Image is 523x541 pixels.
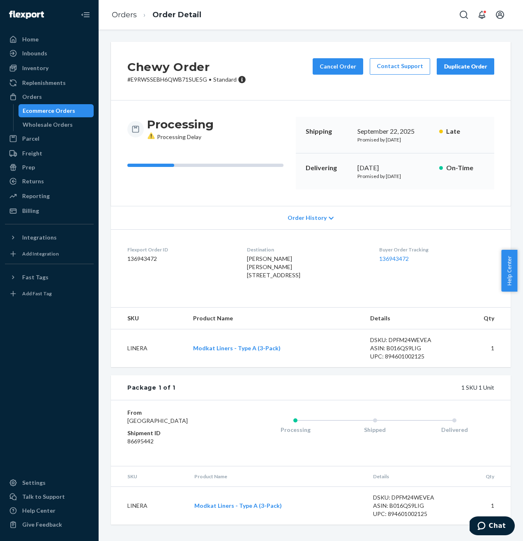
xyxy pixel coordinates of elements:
td: LINERA [111,329,187,368]
button: Cancel Order [313,58,363,75]
div: Integrations [22,233,57,242]
a: Wholesale Orders [18,118,94,131]
div: Processing [256,426,335,434]
a: Ecommerce Orders [18,104,94,117]
th: SKU [111,466,188,487]
a: Returns [5,175,94,188]
a: Reporting [5,189,94,203]
dt: Flexport Order ID [127,246,234,253]
dt: Buyer Order Tracking [379,246,494,253]
div: ASIN: B016QS9LIG [370,344,445,352]
th: Details [364,308,452,329]
button: Open notifications [474,7,490,23]
div: Settings [22,479,46,487]
a: Inbounds [5,47,94,60]
button: Close Navigation [77,7,94,23]
th: Qty [452,308,511,329]
div: Orders [22,93,42,101]
img: Flexport logo [9,11,44,19]
a: Orders [5,90,94,103]
td: 1 [454,487,511,525]
p: # E9RWSSEBH6QWB71SUE5G [127,75,246,84]
a: Orders [112,10,137,19]
a: Add Fast Tag [5,287,94,300]
div: UPC: 894601002125 [373,510,448,518]
th: Product Name [187,308,363,329]
button: Duplicate Order [437,58,494,75]
div: DSKU: DPFM24WEVEA [370,336,445,344]
div: [DATE] [357,163,433,173]
a: Contact Support [370,58,430,75]
div: 1 SKU 1 Unit [175,383,494,392]
button: Give Feedback [5,518,94,531]
a: Settings [5,476,94,489]
th: Details [366,466,454,487]
p: Shipping [306,127,351,136]
div: Parcel [22,135,39,143]
a: Freight [5,147,94,160]
p: Promised by [DATE] [357,136,433,143]
div: Inbounds [22,49,47,57]
a: Modkat Liners - Type A (3-Pack) [193,345,281,352]
dt: Destination [247,246,366,253]
dt: From [127,409,223,417]
div: Replenishments [22,79,66,87]
p: On-Time [446,163,484,173]
dd: 136943472 [127,255,234,263]
dd: 86695442 [127,437,223,445]
span: Processing Delay [147,133,201,140]
a: Modkat Liners - Type A (3-Pack) [194,502,282,509]
span: • [209,76,212,83]
a: Billing [5,204,94,217]
div: Home [22,35,39,43]
a: 136943472 [379,255,409,262]
div: Freight [22,149,42,158]
th: SKU [111,308,187,329]
button: Talk to Support [5,490,94,503]
div: Shipped [335,426,415,434]
div: Help Center [22,507,55,515]
h2: Chewy Order [127,58,246,75]
div: UPC: 894601002125 [370,352,445,361]
div: Duplicate Order [444,62,487,71]
dt: Shipment ID [127,429,223,437]
div: September 22, 2025 [357,127,433,136]
div: ASIN: B016QS9LIG [373,502,448,510]
div: Fast Tags [22,273,48,281]
div: Returns [22,177,44,185]
p: Delivering [306,163,351,173]
a: Replenishments [5,76,94,89]
div: Ecommerce Orders [23,107,75,115]
div: Billing [22,207,39,215]
span: Standard [213,76,237,83]
a: Home [5,33,94,46]
p: Late [446,127,484,136]
div: Give Feedback [22,520,62,529]
h3: Processing [147,117,214,132]
span: [GEOGRAPHIC_DATA] [127,417,188,424]
div: DSKU: DPFM24WEVEA [373,493,448,502]
div: Add Fast Tag [22,290,52,297]
div: Wholesale Orders [23,121,73,129]
div: Talk to Support [22,493,65,501]
iframe: Opens a widget where you can chat to one of our agents [470,516,515,537]
span: Order History [288,214,327,222]
td: 1 [452,329,511,368]
div: Prep [22,163,35,171]
div: Delivered [415,426,494,434]
th: Product Name [188,466,366,487]
ol: breadcrumbs [105,3,208,27]
th: Qty [454,466,511,487]
a: Order Detail [152,10,201,19]
div: Add Integration [22,250,59,257]
span: [PERSON_NAME] [PERSON_NAME] [STREET_ADDRESS] [247,255,300,278]
div: Inventory [22,64,48,72]
button: Open account menu [492,7,508,23]
button: Open Search Box [456,7,472,23]
a: Parcel [5,132,94,145]
p: Promised by [DATE] [357,173,433,180]
button: Help Center [501,250,517,292]
a: Help Center [5,504,94,517]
